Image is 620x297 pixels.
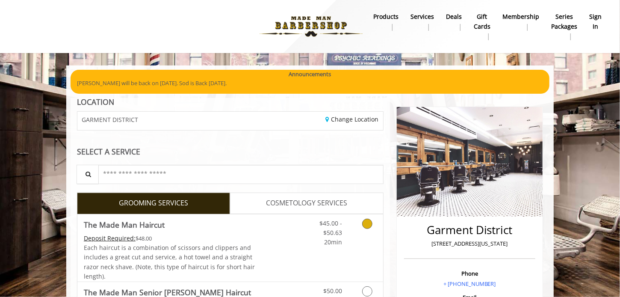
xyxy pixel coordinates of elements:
[474,12,490,31] b: gift cards
[551,12,577,31] b: Series packages
[77,148,384,156] div: SELECT A SERVICE
[266,198,347,209] span: COSMETOLOGY SERVICES
[77,97,114,107] b: LOCATION
[84,219,165,231] b: The Made Man Haircut
[406,270,533,276] h3: Phone
[443,280,496,288] a: + [PHONE_NUMBER]
[77,165,99,184] button: Service Search
[440,11,468,33] a: DealsDeals
[589,12,602,31] b: sign in
[77,79,543,88] p: [PERSON_NAME] will be back on [DATE]. Sod is Back [DATE].
[468,11,496,42] a: Gift cardsgift cards
[545,11,583,42] a: Series packagesSeries packages
[446,12,462,21] b: Deals
[84,234,136,242] span: This service needs some Advance to be paid before we block your appointment
[410,12,434,21] b: Services
[252,3,370,50] img: Made Man Barbershop logo
[496,11,545,33] a: MembershipMembership
[583,11,608,33] a: sign insign in
[406,224,533,236] h2: Garment District
[367,11,404,33] a: Productsproducts
[324,238,342,246] span: 20min
[406,239,533,248] p: [STREET_ADDRESS][US_STATE]
[373,12,399,21] b: products
[84,244,255,280] span: Each haircut is a combination of scissors and clippers and includes a great cut and service, a ho...
[82,116,138,123] span: GARMENT DISTRICT
[119,198,188,209] span: GROOMING SERVICES
[326,115,379,123] a: Change Location
[319,219,342,237] span: $45.00 - $50.63
[404,11,440,33] a: ServicesServices
[323,287,342,295] span: $50.00
[84,234,256,243] div: $48.00
[502,12,539,21] b: Membership
[289,70,331,79] b: Announcements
